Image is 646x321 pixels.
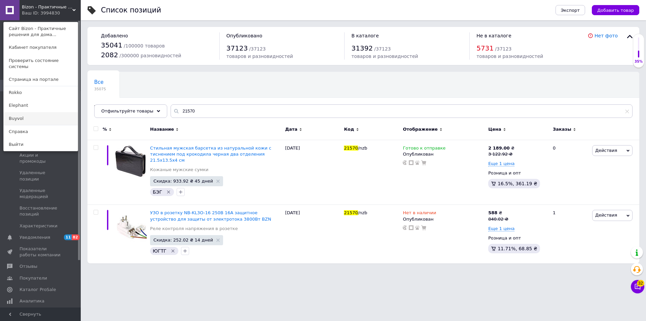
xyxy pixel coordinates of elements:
b: 588 [488,210,497,215]
a: Стильная мужская барсетка из натуральной кожи с тиснением под крокодила черная два отделения 21.5... [150,146,271,163]
span: Акции и промокоды [20,152,62,164]
a: Реле контроля напряжения в розетке [150,226,238,232]
img: Стильная мужская барсетка из натуральной кожи с тиснением под крокодила черная два отделения 21.5... [114,145,147,178]
div: Товары с проблемными разновидностями [87,98,180,123]
a: Сайт Bizon - Практичные решения для дома... [4,22,78,41]
div: ₴ [488,145,514,151]
span: Заказы [553,126,571,132]
a: Нет фото [595,33,618,38]
span: Код [344,126,354,132]
span: В каталоге [351,33,379,38]
div: ₴ [488,210,508,216]
span: Не в каталоге [476,33,511,38]
span: Цена [488,126,501,132]
span: товаров и разновидностей [476,54,543,59]
span: Скидка: 933.92 ₴ 45 дней [153,179,213,183]
a: Rokko [4,86,78,99]
a: Elephant [4,99,78,112]
span: Скидка: 252.02 ₴ 14 дней [153,238,213,242]
span: товаров и разновидностей [351,54,418,59]
span: Отфильтруйте товары [101,108,153,114]
span: 21570 [344,146,358,151]
a: Выйти [4,138,78,151]
span: Название [150,126,174,132]
button: Добавить товар [592,5,639,15]
div: Ваш ID: 3994830 [22,10,50,16]
div: Розница и опт [488,235,547,241]
span: Нет в наличии [403,210,436,217]
span: Удаленные позиции [20,170,62,182]
span: 35075 [94,87,106,92]
span: Опубликовано [226,33,262,38]
span: 35041 [101,41,122,49]
span: / 37123 [374,46,391,52]
span: Добавить товар [597,8,634,13]
svg: Удалить метку [166,189,171,195]
span: Все [94,79,104,85]
div: 840.02 ₴ [488,216,508,222]
a: Проверить состояние системы [4,54,78,73]
span: Характеристики [20,223,58,229]
span: БЭГ [153,189,162,195]
a: Страница на портале [4,73,78,86]
span: Еще 1 цена [488,226,514,231]
div: 3 122.92 ₴ [488,151,514,157]
div: 1 [549,205,590,263]
div: Список позиций [101,7,161,14]
span: Покупатели [20,275,47,281]
span: 11 [64,234,72,240]
svg: Удалить метку [170,248,176,254]
span: Экспорт [561,8,580,13]
span: / 37123 [495,46,511,52]
span: 5731 [476,44,494,52]
span: Товары с проблемными р... [94,105,167,111]
span: 31392 [351,44,373,52]
button: Чат с покупателем32 [631,280,644,293]
input: Поиск по названию позиции, артикулу и поисковым запросам [171,104,633,118]
a: Справка [4,125,78,138]
a: Кожаные мужские сумки [150,167,209,173]
span: 11.71%, 68.85 ₴ [498,246,537,251]
span: Отображение [403,126,437,132]
span: Bizon - Практичные решения для дома и сада! [22,4,72,10]
span: 16.5%, 361.19 ₴ [498,181,537,186]
div: Розница и опт [488,170,547,176]
span: / 100000 товаров [124,43,165,49]
span: 21570 [344,210,358,215]
span: / 300000 разновидностей [119,53,181,58]
span: 2082 [101,51,118,59]
div: Опубликован [403,216,485,222]
b: 2 189.00 [488,146,510,151]
div: Опубликован [403,151,485,157]
span: Готово к отправке [403,146,445,153]
span: / 37123 [249,46,266,52]
span: Отзывы [20,263,37,269]
span: Действия [595,148,617,153]
span: /nzb [358,146,367,151]
div: [DATE] [283,205,342,263]
span: ЮГТГ [153,248,167,254]
span: 82 [72,234,79,240]
span: Дата [285,126,297,132]
span: % [103,126,107,132]
span: Еще 1 цена [488,161,514,166]
a: Кабинет покупателя [4,41,78,54]
a: Buyvol [4,112,78,125]
button: Экспорт [555,5,585,15]
span: Восстановление позиций [20,205,62,217]
span: 37123 [226,44,248,52]
span: Каталог ProSale [20,287,56,293]
div: 0 [549,140,590,205]
div: 35% [633,59,644,64]
span: Действия [595,213,617,218]
span: Удаленные модерацией [20,188,62,200]
div: [DATE] [283,140,342,205]
span: Добавлено [101,33,128,38]
span: Уведомления [20,234,50,240]
span: Показатели работы компании [20,246,62,258]
a: УЗО в розетку NB-KL3O-16 250В 16А защитное устройство для защиты от электротока 3800Вт BZN [150,210,271,221]
span: товаров и разновидностей [226,54,293,59]
img: УЗО в розетку NB-KL3O-16 250В 16А защитное устройство для защиты от электротока 3800Вт BZN [114,210,147,242]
